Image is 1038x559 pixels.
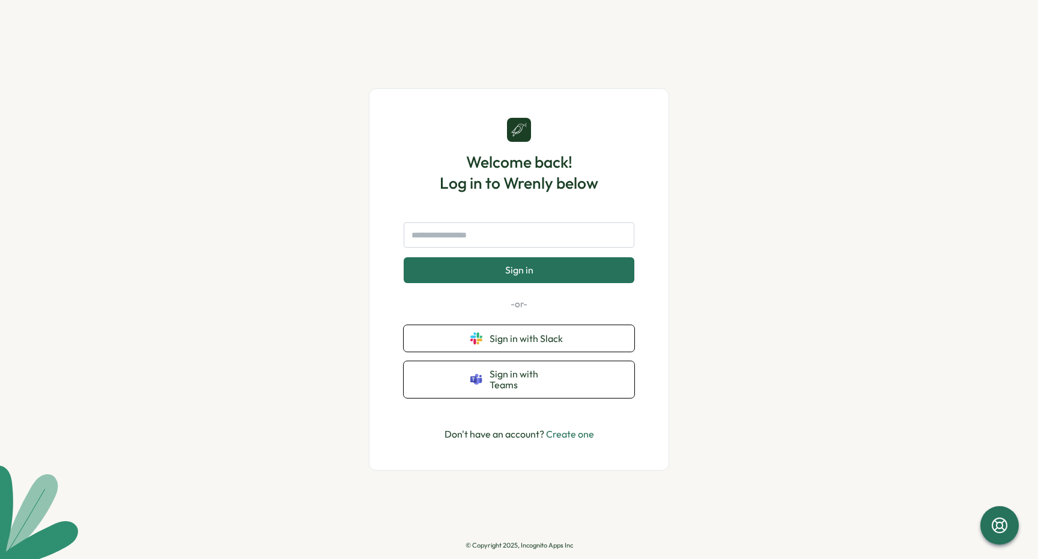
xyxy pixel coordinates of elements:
[404,298,634,311] p: -or-
[404,257,634,283] button: Sign in
[490,333,568,344] span: Sign in with Slack
[546,428,594,440] a: Create one
[505,264,533,275] span: Sign in
[490,368,568,391] span: Sign in with Teams
[445,427,594,442] p: Don't have an account?
[466,542,573,549] p: © Copyright 2025, Incognito Apps Inc
[404,325,634,352] button: Sign in with Slack
[440,151,598,194] h1: Welcome back! Log in to Wrenly below
[404,361,634,398] button: Sign in with Teams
